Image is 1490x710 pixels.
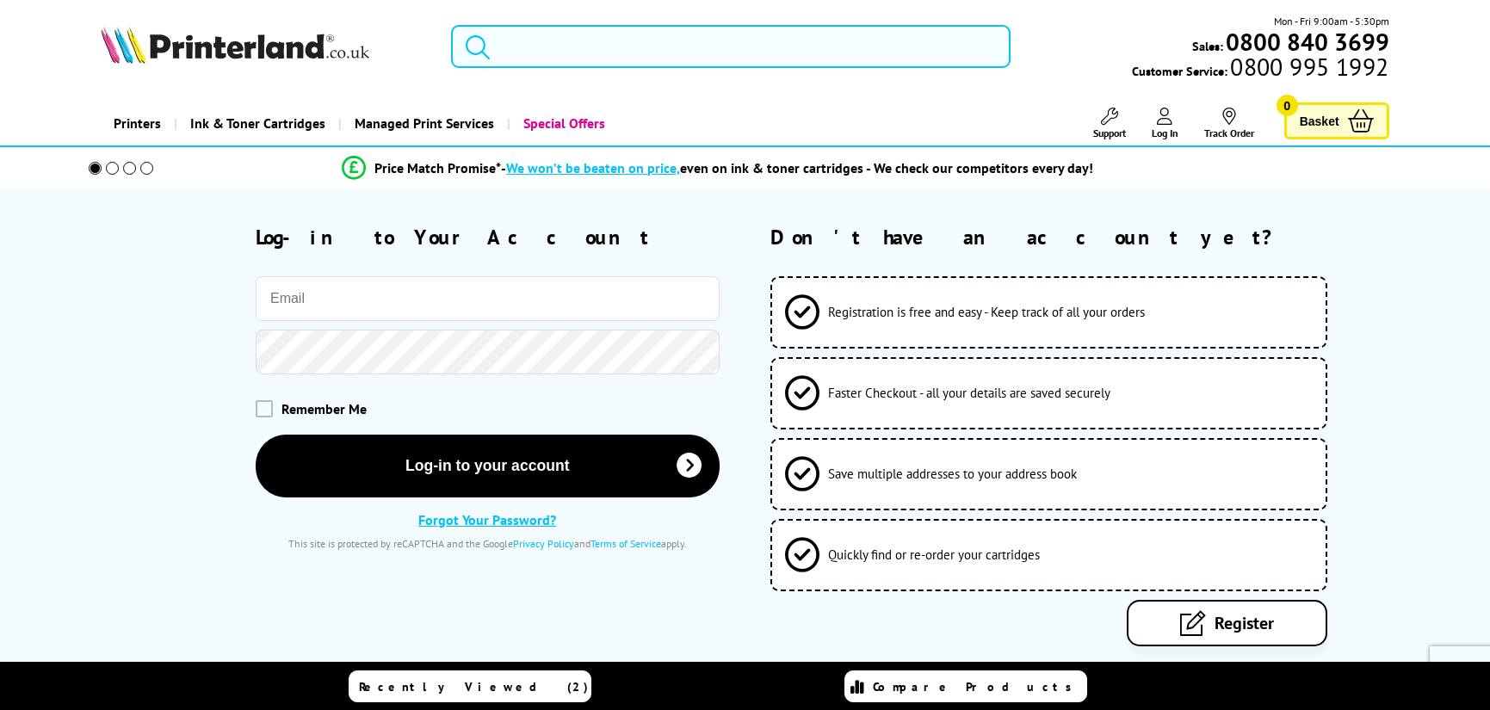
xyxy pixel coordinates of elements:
[1152,127,1178,139] span: Log In
[190,102,325,145] span: Ink & Toner Cartridges
[256,224,720,250] h2: Log-in to Your Account
[844,670,1087,702] a: Compare Products
[65,153,1371,183] li: modal_Promise
[513,537,574,550] a: Privacy Policy
[359,679,589,695] span: Recently Viewed (2)
[507,102,618,145] a: Special Offers
[1127,600,1327,646] a: Register
[828,385,1110,401] span: Faster Checkout - all your details are saved securely
[374,159,501,176] span: Price Match Promise*
[828,304,1145,320] span: Registration is free and easy - Keep track of all your orders
[1277,95,1298,116] span: 0
[101,26,369,64] img: Printerland Logo
[1284,102,1389,139] a: Basket 0
[1274,13,1389,29] span: Mon - Fri 9:00am - 5:30pm
[590,537,661,550] a: Terms of Service
[256,435,720,497] button: Log-in to your account
[349,670,591,702] a: Recently Viewed (2)
[256,537,720,550] div: This site is protected by reCAPTCHA and the Google and apply.
[101,102,174,145] a: Printers
[1227,59,1388,75] span: 0800 995 1992
[1152,108,1178,139] a: Log In
[174,102,338,145] a: Ink & Toner Cartridges
[101,26,429,67] a: Printerland Logo
[1132,59,1388,79] span: Customer Service:
[873,679,1081,695] span: Compare Products
[1215,612,1274,634] span: Register
[1093,108,1126,139] a: Support
[506,159,680,176] span: We won’t be beaten on price,
[828,466,1077,482] span: Save multiple addresses to your address book
[338,102,507,145] a: Managed Print Services
[281,400,367,417] span: Remember Me
[770,224,1388,250] h2: Don't have an account yet?
[418,511,556,528] a: Forgot Your Password?
[1192,38,1223,54] span: Sales:
[1093,127,1126,139] span: Support
[1204,108,1254,139] a: Track Order
[1223,34,1389,50] a: 0800 840 3699
[1300,109,1339,133] span: Basket
[501,159,1093,176] div: - even on ink & toner cartridges - We check our competitors every day!
[1226,26,1389,58] b: 0800 840 3699
[256,276,720,321] input: Email
[828,546,1040,563] span: Quickly find or re-order your cartridges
